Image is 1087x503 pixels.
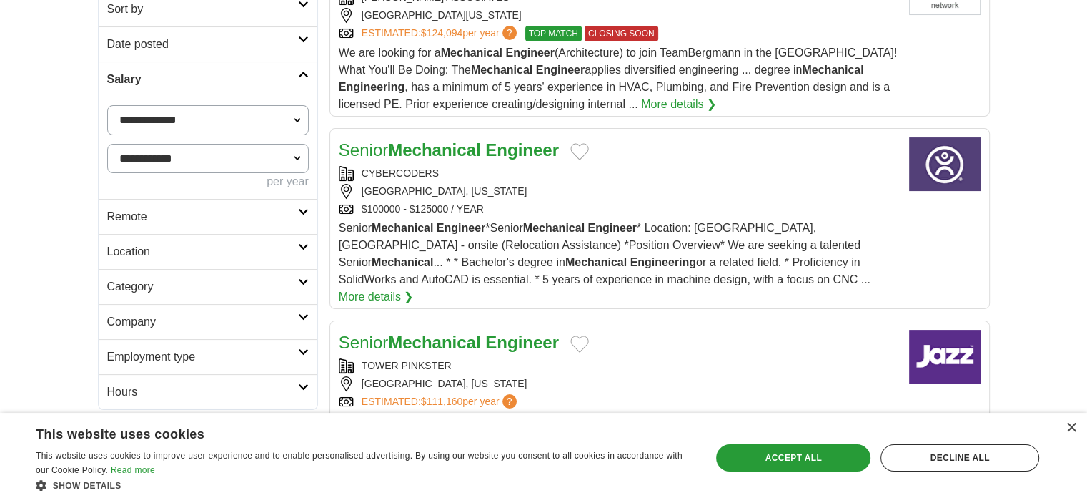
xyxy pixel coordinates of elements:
[339,222,870,285] span: Senior *Senior * Location: [GEOGRAPHIC_DATA], [GEOGRAPHIC_DATA] - onsite (Relocation Assistance) ...
[107,243,298,260] h2: Location
[585,26,658,41] span: CLOSING SOON
[99,304,317,339] a: Company
[421,396,462,407] span: $111,160
[587,222,636,234] strong: Engineer
[99,62,317,97] a: Salary
[880,444,1039,472] div: Decline all
[111,465,155,475] a: Read more, opens a new window
[909,137,981,191] img: CyberCoders logo
[339,333,559,352] a: SeniorMechanical Engineer
[485,333,559,352] strong: Engineer
[421,27,462,39] span: $124,094
[471,64,532,76] strong: Mechanical
[339,47,897,110] span: We are looking for a (Architecture) to join TeamBergmann in the [GEOGRAPHIC_DATA]! What You'll Be...
[388,333,480,352] strong: Mechanical
[339,288,414,306] a: More details ❯
[909,330,981,384] img: Company logo
[107,208,298,225] h2: Remote
[339,202,898,217] div: $100000 - $125000 / YEAR
[362,26,520,41] a: ESTIMATED:$124,094per year?
[505,47,554,59] strong: Engineer
[1066,423,1076,434] div: Close
[536,64,585,76] strong: Engineer
[372,222,433,234] strong: Mechanical
[502,394,517,409] span: ?
[630,256,696,268] strong: Engineering
[36,421,655,443] div: This website uses cookies
[107,348,298,366] h2: Employment type
[485,140,559,160] strong: Engineer
[36,478,691,492] div: Show details
[99,269,317,304] a: Category
[339,358,898,373] div: TOWER PINKSTER
[99,199,317,234] a: Remote
[570,336,589,353] button: Add to favorite jobs
[437,222,485,234] strong: Engineer
[99,339,317,374] a: Employment type
[339,81,404,93] strong: Engineering
[99,26,317,62] a: Date posted
[107,384,298,401] h2: Hours
[362,394,520,409] a: ESTIMATED:$111,160per year?
[36,451,683,475] span: This website uses cookies to improve user experience and to enable personalised advertising. By u...
[641,96,716,113] a: More details ❯
[570,143,589,160] button: Add to favorite jobs
[99,234,317,269] a: Location
[372,256,433,268] strong: Mechanical
[107,71,298,88] h2: Salary
[339,140,559,160] a: SeniorMechanical Engineer
[441,47,502,59] strong: Mechanical
[107,1,298,18] h2: Sort by
[339,184,898,199] div: [GEOGRAPHIC_DATA], [US_STATE]
[53,481,121,491] span: Show details
[802,64,863,76] strong: Mechanical
[107,313,298,331] h2: Company
[362,167,439,179] a: CYBERCODERS
[565,256,627,268] strong: Mechanical
[716,444,870,472] div: Accept all
[388,140,480,160] strong: Mechanical
[99,374,317,409] a: Hours
[107,173,309,190] div: per year
[339,8,898,23] div: [GEOGRAPHIC_DATA][US_STATE]
[502,26,517,40] span: ?
[339,376,898,391] div: [GEOGRAPHIC_DATA], [US_STATE]
[523,222,585,234] strong: Mechanical
[525,26,582,41] span: TOP MATCH
[107,36,298,53] h2: Date posted
[107,278,298,296] h2: Category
